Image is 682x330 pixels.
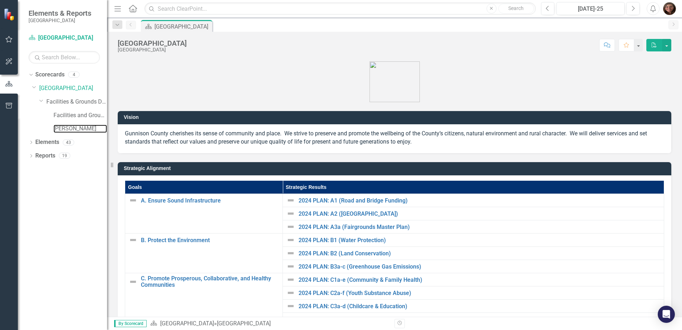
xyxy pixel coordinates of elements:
[299,211,660,217] a: 2024 PLAN: A2 ([GEOGRAPHIC_DATA])
[141,197,279,204] a: A. Ensure Sound Infrastructure
[63,139,74,145] div: 43
[54,125,107,133] a: [PERSON_NAME]
[286,262,295,271] img: Not Defined
[299,277,660,283] a: 2024 PLAN: C1a-e (Community & Family Health)
[124,166,668,171] h3: Strategic Alignment
[286,222,295,231] img: Not Defined
[144,2,536,15] input: Search ClearPoint...
[114,320,147,327] span: By Scorecard
[35,138,59,146] a: Elements
[498,4,534,14] button: Search
[141,275,279,288] a: C. Promote Prosperous, Collaborative, and Healthy Communities
[29,9,91,17] span: Elements & Reports
[299,224,660,230] a: 2024 PLAN: A3a (Fairgrounds Master Plan)
[663,2,676,15] img: Jessica Quinn
[299,237,660,244] a: 2024 PLAN: B1 (Water Protection)
[370,61,420,102] img: Gunnison%20Co%20Logo%20E-small.png
[129,236,137,244] img: Not Defined
[299,316,660,323] a: 2024 PLAN: C4 (Airport Economic Impact)
[4,8,16,21] img: ClearPoint Strategy
[658,306,675,323] div: Open Intercom Messenger
[35,71,65,79] a: Scorecards
[125,130,664,146] p: Gunnison County cherishes its sense of community and place. We strive to preserve and promote the...
[29,51,100,64] input: Search Below...
[299,290,660,296] a: 2024 PLAN: C2a-f (Youth Substance Abuse)
[286,209,295,218] img: Not Defined
[559,5,622,13] div: [DATE]-25
[286,249,295,257] img: Not Defined
[35,152,55,160] a: Reports
[286,236,295,244] img: Not Defined
[556,2,625,15] button: [DATE]-25
[39,84,107,92] a: [GEOGRAPHIC_DATA]
[29,34,100,42] a: [GEOGRAPHIC_DATA]
[59,153,70,159] div: 19
[299,197,660,204] a: 2024 PLAN: A1 (Road and Bridge Funding)
[29,17,91,23] small: [GEOGRAPHIC_DATA]
[124,115,668,120] h3: Vision
[118,47,187,52] div: [GEOGRAPHIC_DATA]
[150,320,389,328] div: »
[129,277,137,286] img: Not Defined
[286,289,295,297] img: Not Defined
[129,196,137,205] img: Not Defined
[154,22,210,31] div: [GEOGRAPHIC_DATA]
[118,39,187,47] div: [GEOGRAPHIC_DATA]
[68,72,80,78] div: 4
[299,250,660,257] a: 2024 PLAN: B2 (Land Conservation)
[54,111,107,120] a: Facilities and Grounds Program
[286,302,295,310] img: Not Defined
[286,315,295,324] img: Not Defined
[217,320,271,327] div: [GEOGRAPHIC_DATA]
[299,264,660,270] a: 2024 PLAN: B3a-c (Greenhouse Gas Emissions)
[160,320,214,327] a: [GEOGRAPHIC_DATA]
[286,275,295,284] img: Not Defined
[286,196,295,205] img: Not Defined
[46,98,107,106] a: Facilities & Grounds Department
[299,303,660,310] a: 2024 PLAN: C3a-d (Childcare & Education)
[508,5,524,11] span: Search
[141,237,279,244] a: B. Protect the Environment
